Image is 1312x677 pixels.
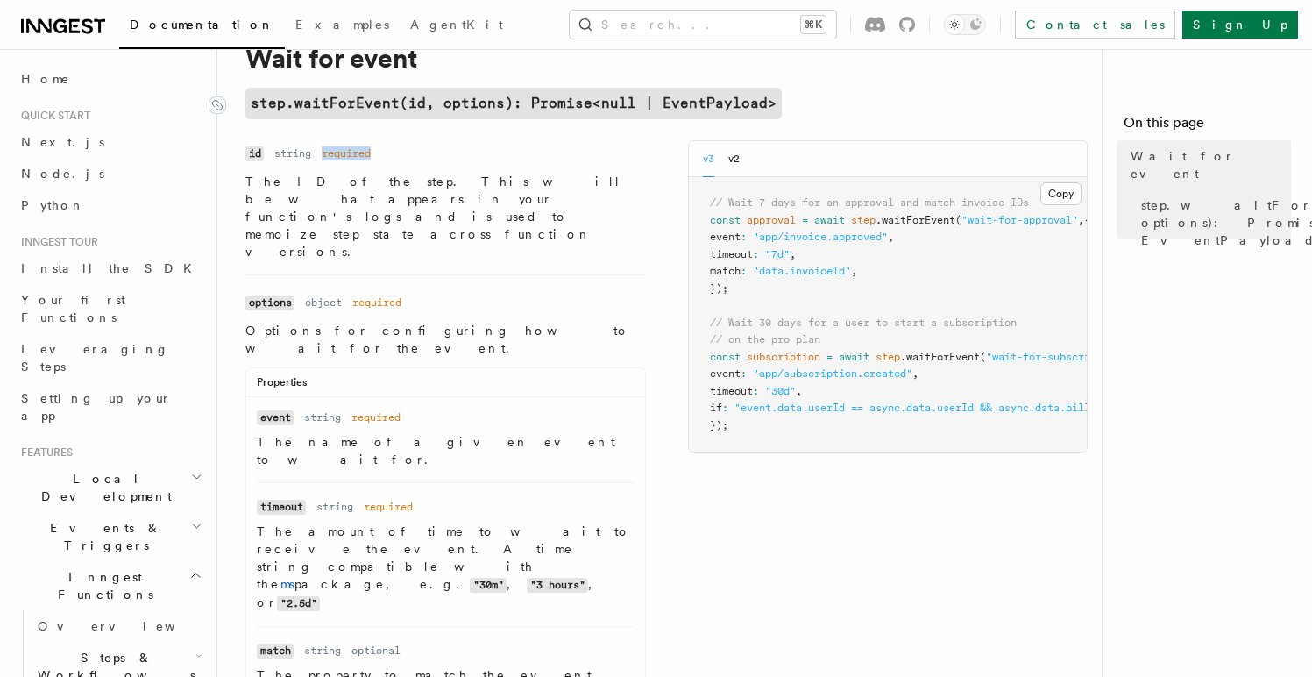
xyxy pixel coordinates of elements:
code: "3 hours" [527,578,588,593]
button: Toggle dark mode [944,14,986,35]
dd: string [316,500,353,514]
span: "event.data.userId == async.data.userId && async.data.billing_plan == 'pro'" [734,402,1201,414]
span: Setting up your app [21,391,172,423]
a: Examples [285,5,400,47]
p: The name of a given event to wait for. [257,433,635,468]
span: "data.invoiceId" [753,265,851,277]
span: Your first Functions [21,293,125,324]
span: , [1078,214,1084,226]
button: Inngest Functions [14,561,206,610]
span: ( [955,214,961,226]
span: Python [21,198,85,212]
span: "app/invoice.approved" [753,231,888,243]
a: Contact sales [1015,11,1175,39]
p: Options for configuring how to wait for the event. [245,322,646,357]
span: Install the SDK [21,261,202,275]
span: Documentation [130,18,274,32]
span: Next.js [21,135,104,149]
span: : [722,402,728,414]
span: Inngest tour [14,235,98,249]
span: event [710,367,741,380]
span: Quick start [14,109,90,123]
span: Leveraging Steps [21,342,169,374]
h1: Wait for event [245,42,947,74]
span: Local Development [14,470,191,505]
span: , [912,367,918,380]
dd: required [322,146,371,160]
span: subscription [747,351,820,363]
span: // on the pro plan [710,333,820,346]
div: Properties [246,375,645,397]
span: // Wait 30 days for a user to start a subscription [710,317,1017,329]
dd: object [305,296,342,310]
code: id [245,146,264,161]
h4: On this page [1124,112,1291,140]
span: : [741,231,747,243]
span: // Wait 7 days for an approval and match invoice IDs [710,196,1029,209]
a: Leveraging Steps [14,333,206,382]
span: : [753,385,759,397]
dd: optional [351,644,401,658]
span: match [710,265,741,277]
dd: required [352,296,401,310]
span: , [888,231,894,243]
dd: string [304,644,341,658]
code: "2.5d" [277,596,320,611]
dd: string [304,410,341,424]
span: Events & Triggers [14,519,191,554]
span: event [710,231,741,243]
a: Wait for event [1124,140,1291,189]
a: Documentation [119,5,285,49]
span: AgentKit [410,18,503,32]
span: , [790,248,796,260]
code: "30m" [470,578,507,593]
span: .waitForEvent [900,351,980,363]
span: approval [747,214,796,226]
span: Overview [38,619,218,633]
span: Wait for event [1131,147,1291,182]
span: Inngest Functions [14,568,189,603]
a: AgentKit [400,5,514,47]
span: : [741,265,747,277]
span: Home [21,70,70,88]
a: step.waitForEvent(id, options): Promise<null | EventPayload> [245,88,782,119]
a: Setting up your app [14,382,206,431]
span: , [851,265,857,277]
span: , [796,385,802,397]
dd: required [351,410,401,424]
span: "30d" [765,385,796,397]
span: = [802,214,808,226]
a: Python [14,189,206,221]
span: const [710,351,741,363]
a: Node.js [14,158,206,189]
code: options [245,296,294,310]
span: if [710,402,722,414]
span: }); [710,282,728,295]
dd: string [274,146,311,160]
span: .waitForEvent [876,214,955,226]
span: : [753,248,759,260]
kbd: ⌘K [801,16,826,33]
span: ( [980,351,986,363]
span: timeout [710,248,753,260]
span: Node.js [21,167,104,181]
span: }); [710,419,728,431]
dd: required [364,500,413,514]
span: : [741,367,747,380]
a: Overview [31,610,206,642]
span: step [876,351,900,363]
button: Local Development [14,463,206,512]
a: Sign Up [1182,11,1298,39]
span: Examples [295,18,389,32]
button: Copy [1040,182,1082,205]
a: ms [280,577,294,591]
span: "7d" [765,248,790,260]
a: Install the SDK [14,253,206,284]
a: Home [14,63,206,95]
span: timeout [710,385,753,397]
button: v3 [703,141,714,177]
span: Features [14,445,73,460]
button: v2 [728,141,740,177]
span: { [1084,214,1090,226]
